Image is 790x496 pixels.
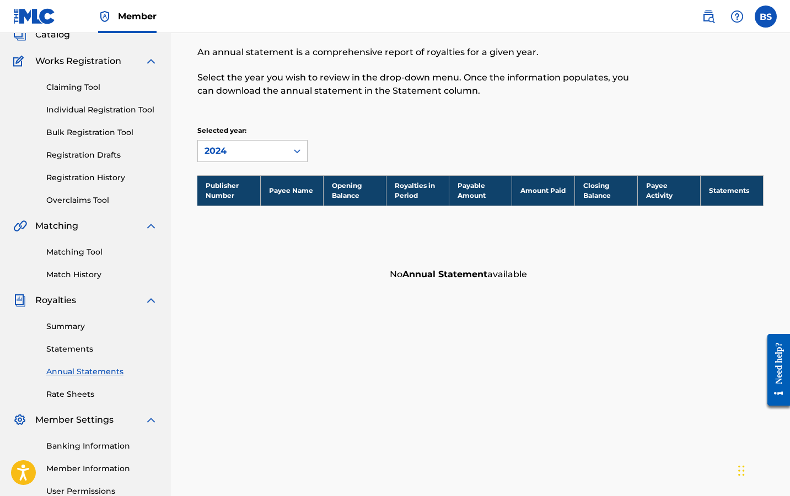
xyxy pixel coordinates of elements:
[402,269,487,279] strong: Annual Statement
[144,55,158,68] img: expand
[260,175,323,206] th: Payee Name
[197,46,633,59] p: An annual statement is a comprehensive report of royalties for a given year.
[144,219,158,233] img: expand
[197,126,308,136] p: Selected year:
[755,6,777,28] div: User Menu
[144,413,158,427] img: expand
[46,440,158,452] a: Banking Information
[46,343,158,355] a: Statements
[574,175,637,206] th: Closing Balance
[13,28,70,41] a: CatalogCatalog
[386,175,449,206] th: Royalties in Period
[46,366,158,378] a: Annual Statements
[738,454,745,487] div: Drag
[197,71,633,98] p: Select the year you wish to review in the drop-down menu. Once the information populates, you can...
[730,10,744,23] img: help
[35,413,114,427] span: Member Settings
[697,6,719,28] a: Public Search
[13,219,27,233] img: Matching
[118,10,157,23] span: Member
[323,175,386,206] th: Opening Balance
[702,10,715,23] img: search
[13,55,28,68] img: Works Registration
[46,246,158,258] a: Matching Tool
[46,195,158,206] a: Overclaims Tool
[35,28,70,41] span: Catalog
[13,294,26,307] img: Royalties
[46,321,158,332] a: Summary
[512,175,574,206] th: Amount Paid
[35,55,121,68] span: Works Registration
[384,262,764,287] div: No available
[726,6,748,28] div: Help
[13,28,26,41] img: Catalog
[46,269,158,281] a: Match History
[46,104,158,116] a: Individual Registration Tool
[144,294,158,307] img: expand
[735,443,790,496] iframe: Chat Widget
[46,172,158,184] a: Registration History
[46,463,158,475] a: Member Information
[205,144,281,158] div: 2024
[46,389,158,400] a: Rate Sheets
[46,127,158,138] a: Bulk Registration Tool
[46,149,158,161] a: Registration Drafts
[13,413,26,427] img: Member Settings
[197,175,260,206] th: Publisher Number
[637,175,700,206] th: Payee Activity
[98,10,111,23] img: Top Rightsholder
[700,175,763,206] th: Statements
[35,219,78,233] span: Matching
[46,82,158,93] a: Claiming Tool
[449,175,512,206] th: Payable Amount
[13,8,56,24] img: MLC Logo
[759,326,790,414] iframe: Resource Center
[35,294,76,307] span: Royalties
